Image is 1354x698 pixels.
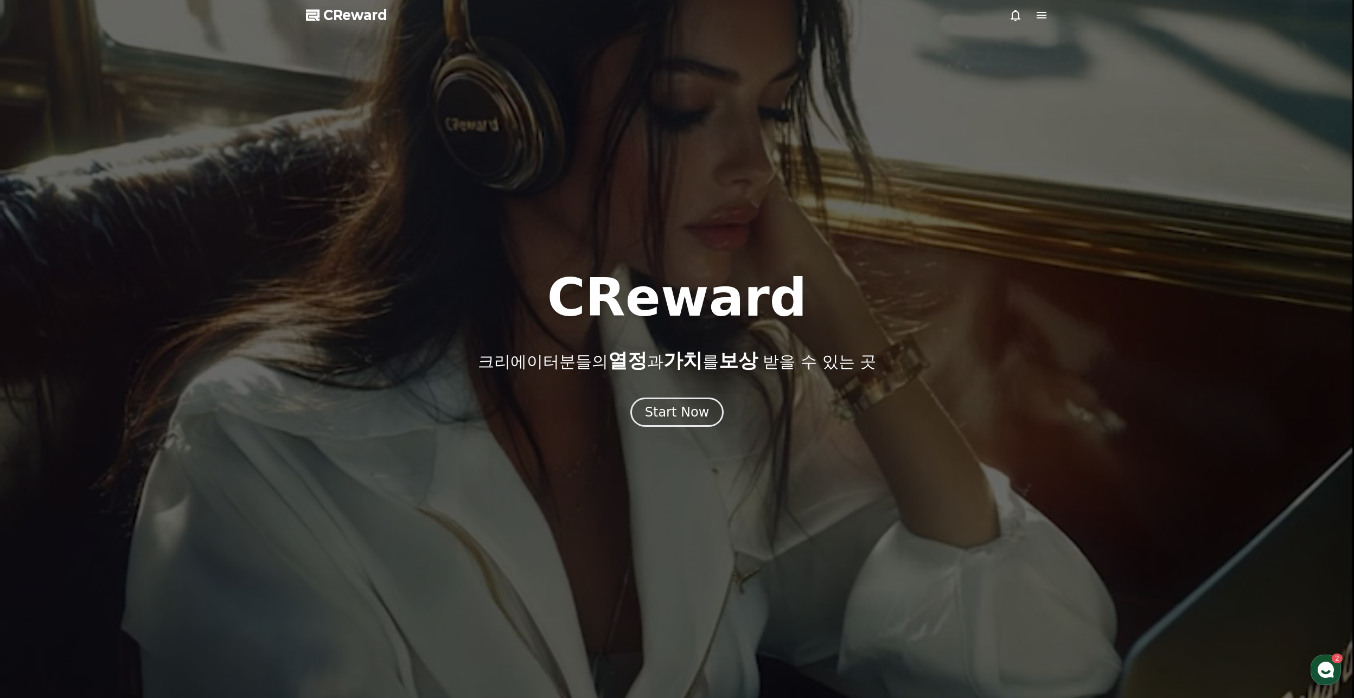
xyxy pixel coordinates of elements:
span: CReward [323,7,387,24]
button: Start Now [630,398,724,427]
div: Start Now [645,404,710,421]
a: CReward [306,7,387,24]
h1: CReward [547,272,807,324]
span: 열정 [608,349,647,372]
span: 가치 [663,349,702,372]
span: 보상 [719,349,758,372]
p: 크리에이터분들의 과 를 받을 수 있는 곳 [478,350,876,372]
a: Start Now [630,408,724,419]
